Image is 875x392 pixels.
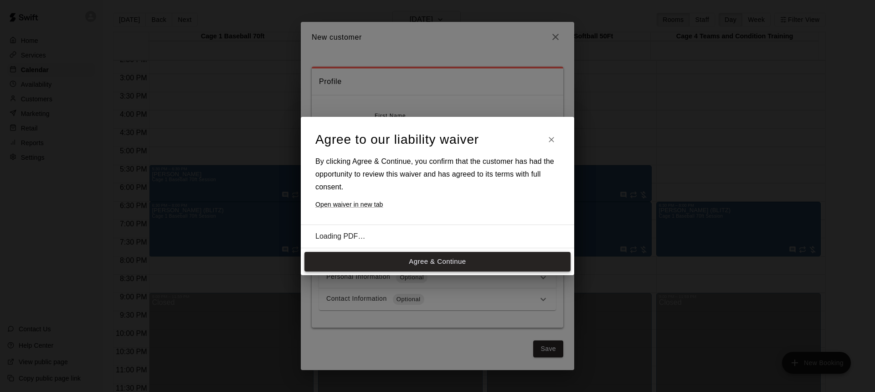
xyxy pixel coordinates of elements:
button: Close [543,131,560,148]
div: Loading PDF… [315,232,498,240]
h4: Agree to our liability waiver [315,132,479,148]
a: Open waiver in new tab [315,200,560,210]
h6: By clicking Agree & Continue, you confirm that the customer has had the opportunity to review thi... [315,155,560,193]
button: Agree & Continue [304,252,571,271]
